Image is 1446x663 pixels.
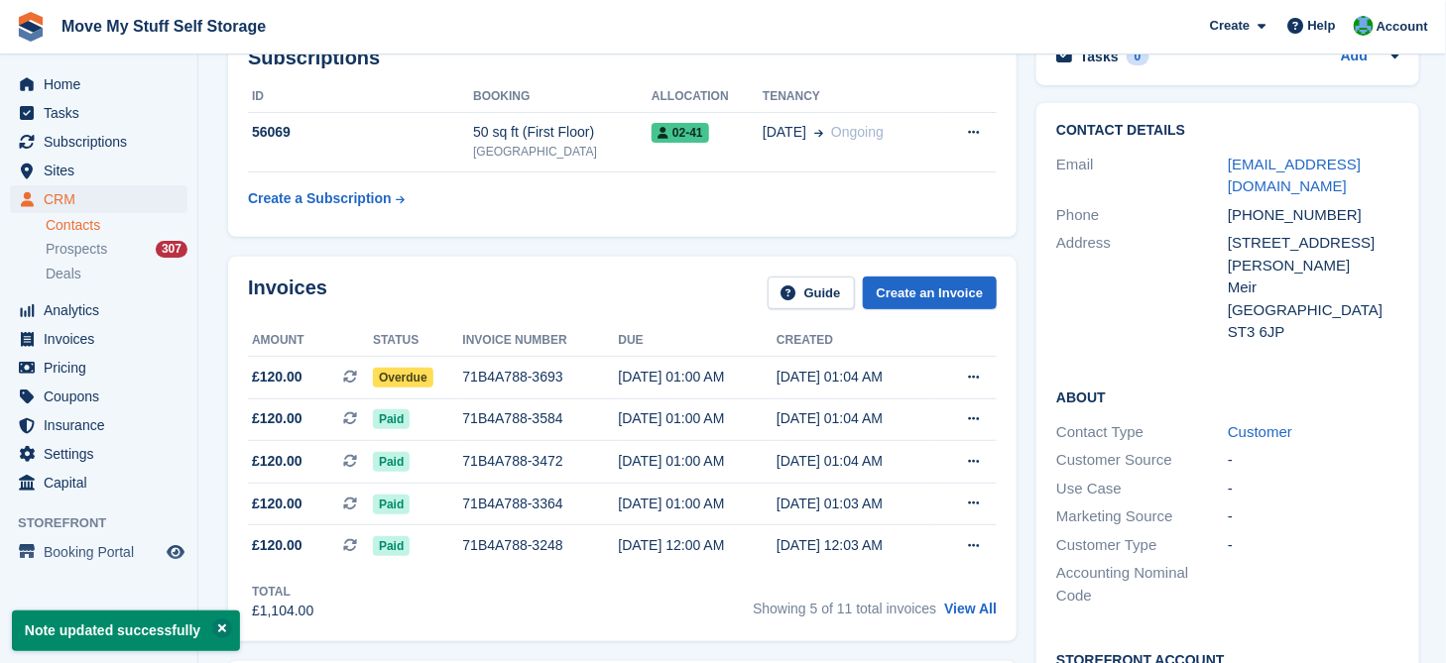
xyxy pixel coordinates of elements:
div: Create a Subscription [248,188,392,209]
div: [PHONE_NUMBER] [1228,204,1399,227]
a: Move My Stuff Self Storage [54,10,274,43]
span: £120.00 [252,408,302,429]
span: Help [1308,16,1336,36]
div: [DATE] 12:00 AM [619,535,778,556]
span: Home [44,70,163,98]
a: menu [10,185,187,213]
span: Overdue [373,368,433,387]
span: £120.00 [252,494,302,514]
div: Phone [1056,204,1228,227]
th: Tenancy [763,81,937,113]
span: Invoices [44,325,163,353]
span: Coupons [44,383,163,410]
a: Customer [1228,423,1292,440]
div: Customer Source [1056,449,1228,472]
div: £1,104.00 [252,601,313,621]
span: Sites [44,157,163,184]
a: menu [10,538,187,566]
div: [DATE] 01:04 AM [777,367,935,387]
h2: Contact Details [1056,123,1399,139]
div: Email [1056,154,1228,198]
a: menu [10,440,187,468]
span: £120.00 [252,367,302,387]
a: Deals [46,264,187,284]
span: £120.00 [252,451,302,472]
span: Insurance [44,411,163,439]
a: menu [10,157,187,184]
div: Use Case [1056,478,1228,500]
p: Note updated successfully [12,610,240,651]
div: Contact Type [1056,421,1228,444]
span: Ongoing [831,124,884,140]
a: menu [10,128,187,156]
a: Prospects 307 [46,239,187,260]
a: menu [10,296,187,324]
div: [DATE] 01:00 AM [619,494,778,514]
span: Settings [44,440,163,468]
span: Storefront [18,513,197,533]
a: Add [1341,46,1368,68]
div: [DATE] 01:03 AM [777,494,935,514]
th: Invoice number [463,325,619,357]
div: - [1228,534,1399,557]
div: [STREET_ADDRESS][PERSON_NAME] [1228,232,1399,276]
div: Address [1056,232,1228,344]
a: Contacts [46,216,187,235]
th: Due [619,325,778,357]
div: - [1228,478,1399,500]
a: menu [10,469,187,497]
th: Allocation [652,81,763,113]
th: Created [777,325,935,357]
th: Amount [248,325,373,357]
h2: Subscriptions [248,47,997,69]
span: Showing 5 of 11 total invoices [753,601,936,616]
span: £120.00 [252,535,302,556]
h2: Tasks [1080,48,1119,65]
th: ID [248,81,473,113]
a: menu [10,325,187,353]
div: [DATE] 01:00 AM [619,408,778,429]
a: Create a Subscription [248,180,405,217]
div: [GEOGRAPHIC_DATA] [1228,299,1399,322]
span: Paid [373,495,410,514]
img: stora-icon-8386f47178a22dfd0bd8f6a31ec36ba5ce8667c1dd55bd0f319d3a0aa187defe.svg [16,12,46,42]
h2: Invoices [248,276,327,309]
span: CRM [44,185,163,213]
a: View All [944,601,997,616]
span: [DATE] [763,122,806,143]
div: [DATE] 12:03 AM [777,535,935,556]
h2: About [1056,387,1399,406]
span: Account [1377,17,1428,37]
div: 71B4A788-3364 [463,494,619,514]
div: [DATE] 01:04 AM [777,451,935,472]
div: Meir [1228,276,1399,299]
span: Prospects [46,240,107,259]
span: Tasks [44,99,163,127]
a: Guide [768,276,855,309]
div: [DATE] 01:00 AM [619,367,778,387]
div: [DATE] 01:00 AM [619,451,778,472]
div: - [1228,505,1399,528]
div: Total [252,583,313,601]
div: 50 sq ft (First Floor) [473,122,652,143]
div: 56069 [248,122,473,143]
a: Preview store [164,540,187,564]
a: menu [10,99,187,127]
a: menu [10,70,187,98]
span: Booking Portal [44,538,163,566]
a: menu [10,411,187,439]
div: Customer Type [1056,534,1228,557]
span: Paid [373,409,410,429]
div: [DATE] 01:04 AM [777,408,935,429]
a: menu [10,354,187,382]
div: 71B4A788-3248 [463,535,619,556]
span: Pricing [44,354,163,382]
div: 71B4A788-3472 [463,451,619,472]
th: Booking [473,81,652,113]
a: menu [10,383,187,410]
th: Status [373,325,462,357]
div: [GEOGRAPHIC_DATA] [473,143,652,161]
span: Paid [373,536,410,556]
a: Create an Invoice [863,276,998,309]
span: Deals [46,265,81,283]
